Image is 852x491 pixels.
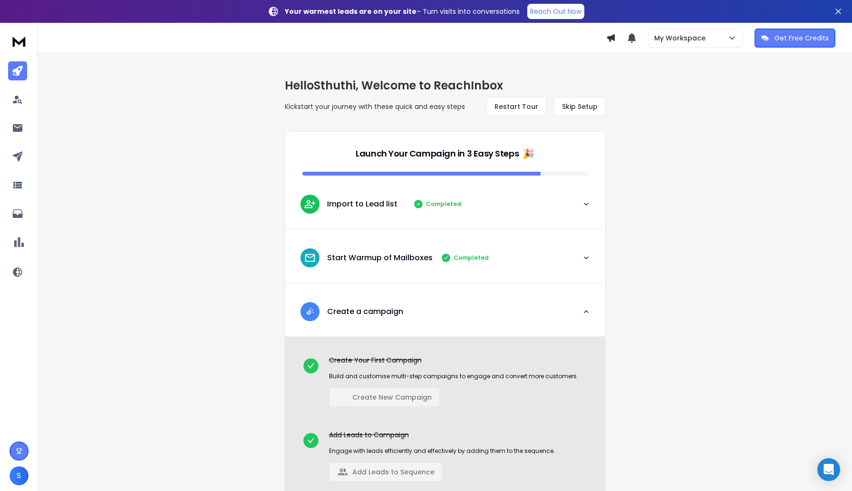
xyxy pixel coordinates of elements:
button: leadCreate a campaign [285,295,605,336]
p: Kickstart your journey with these quick and easy steps [285,102,465,111]
button: leadImport to Lead listCompleted [285,187,605,229]
p: Add Leads to Campaign [329,430,555,440]
button: Restart Tour [486,97,546,116]
div: Open Intercom Messenger [817,458,840,481]
p: My Workspace [654,33,709,43]
button: Skip Setup [554,97,606,116]
p: Get Free Credits [775,33,829,43]
button: leadStart Warmup of MailboxesCompleted [285,241,605,283]
img: lead [304,252,316,264]
p: Completed [454,254,489,262]
strong: Your warmest leads are on your site [285,7,416,16]
p: Engage with leads efficiently and effectively by adding them to the sequence. [329,447,555,455]
button: Get Free Credits [755,29,835,48]
p: Launch Your Campaign in 3 Easy Steps [356,147,519,160]
p: Completed [426,200,461,208]
p: Build and customise multi-step campaigns to engage and convert more customers. [329,373,578,380]
img: lead [304,198,316,210]
p: – Turn visits into conversations [285,7,520,16]
a: Reach Out Now [527,4,584,19]
button: S [10,466,29,485]
p: Create Your First Campaign [329,355,578,365]
img: lead [304,305,316,317]
span: 🎉 [523,147,534,160]
p: Create a campaign [327,306,403,317]
p: Start Warmup of Mailboxes [327,252,433,264]
p: Reach Out Now [530,7,581,16]
img: logo [10,32,29,50]
span: Skip Setup [562,102,598,111]
p: Import to Lead list [327,198,397,210]
h1: Hello Sthuthi , Welcome to ReachInbox [285,78,606,93]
